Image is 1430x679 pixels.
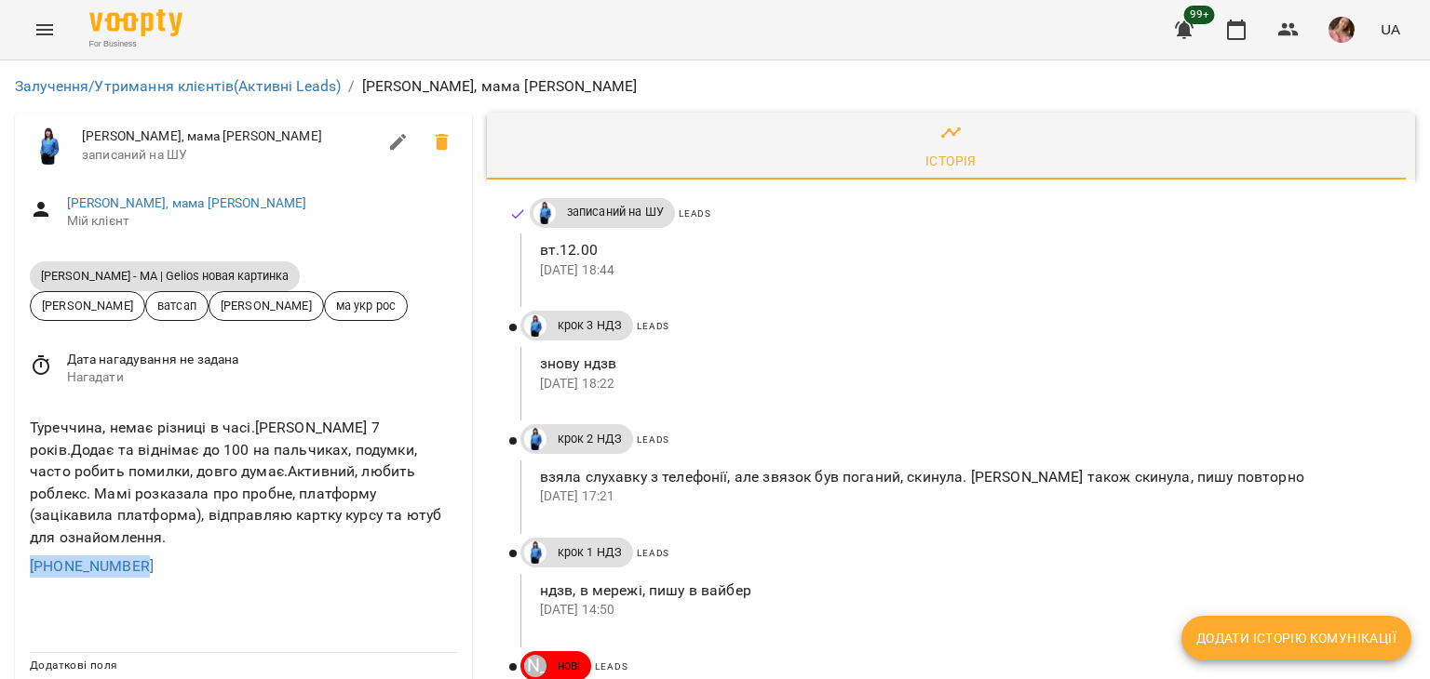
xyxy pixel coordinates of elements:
img: Voopty Logo [89,9,182,36]
span: Додати історію комунікації [1196,627,1396,649]
span: [PERSON_NAME] [31,297,144,314]
img: Дащенко Аня [524,314,546,337]
p: вт.12.00 [540,239,1385,261]
div: Туреччина, немає різниці в часі.[PERSON_NAME] 7 років.Додає та віднімає до 100 на пальчиках, поду... [26,413,461,552]
span: [PERSON_NAME] [209,297,323,314]
img: Дащенко Аня [524,541,546,564]
span: ватсап [146,297,208,314]
div: Історія [925,150,977,172]
span: нові [546,658,592,674]
button: UA [1373,12,1408,47]
p: знову ндзв [540,353,1385,375]
img: Дащенко Аня [30,127,67,165]
p: [PERSON_NAME], мама [PERSON_NAME] [362,75,638,98]
li: / [348,75,354,98]
span: Leads [637,321,669,331]
span: Leads [595,661,627,672]
span: 99+ [1184,6,1215,24]
img: Дащенко Аня [524,428,546,450]
span: записаний на ШУ [82,146,376,165]
p: [DATE] 18:22 [540,375,1385,393]
span: крок 1 НДЗ [546,544,633,561]
div: Медюх Руслана [524,655,546,677]
a: Дащенко Аня [520,541,546,564]
span: [PERSON_NAME], мама [PERSON_NAME] [82,127,376,146]
nav: breadcrumb [15,75,1415,98]
button: Menu [22,7,67,52]
span: записаний на ШУ [556,204,675,220]
span: For Business [89,38,182,50]
span: Leads [637,434,669,445]
span: Leads [679,208,711,219]
a: Дащенко Аня [520,314,546,337]
img: Дащенко Аня [533,202,556,224]
span: Додаткові поля [30,659,117,672]
p: взяла слухавку з телефонії, але звязок був поганий, скинула. [PERSON_NAME] також скинула, пишу по... [540,466,1385,488]
span: крок 2 НДЗ [546,431,633,447]
p: ндзв, в мережі, пишу в вайбер [540,579,1385,602]
span: Дата нагадування не задана [67,351,457,369]
img: e4201cb721255180434d5b675ab1e4d4.jpg [1329,17,1355,43]
span: Нагадати [67,368,457,387]
span: [PERSON_NAME] - МА | Gelios новая картинка [30,268,300,284]
button: Додати історію комунікації [1181,616,1411,660]
span: Leads [637,548,669,558]
p: [DATE] 14:50 [540,601,1385,619]
a: [PERSON_NAME] [520,655,546,677]
a: Дащенко Аня [520,428,546,450]
a: [PERSON_NAME], мама [PERSON_NAME] [67,195,307,210]
p: [DATE] 17:21 [540,487,1385,506]
p: [DATE] 18:44 [540,261,1385,280]
a: [PHONE_NUMBER] [30,557,154,575]
span: Мій клієнт [67,212,457,231]
a: Дащенко Аня [530,202,556,224]
a: Залучення/Утримання клієнтів(Активні Leads) [15,77,341,95]
span: UA [1381,20,1400,39]
span: крок 3 НДЗ [546,317,633,334]
span: ма укр рос [325,297,407,314]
